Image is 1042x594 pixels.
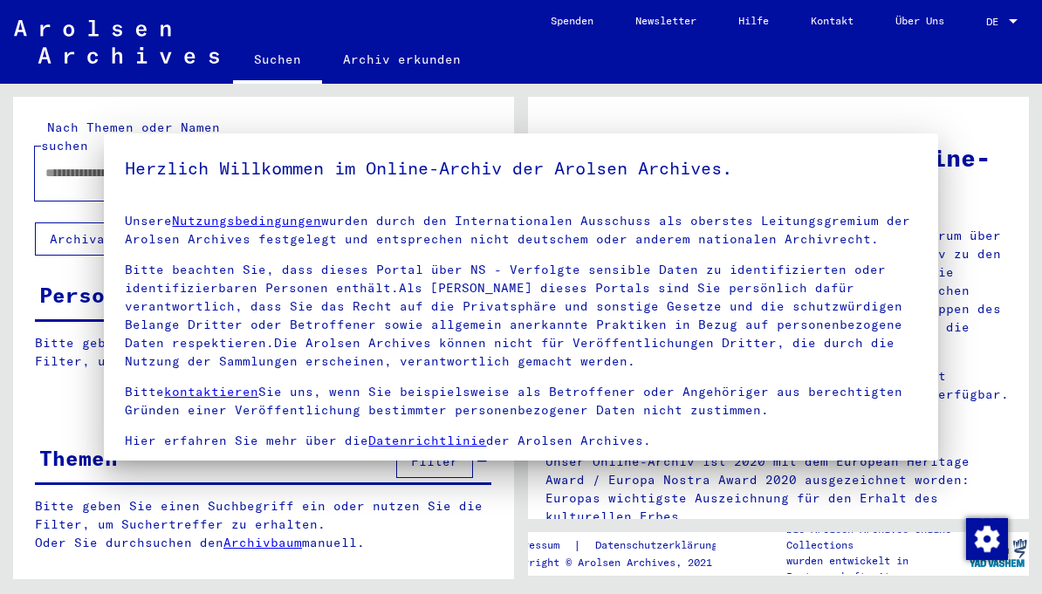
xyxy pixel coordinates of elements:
a: Nutzungsbedingungen [172,213,321,229]
p: Unsere wurden durch den Internationalen Ausschuss als oberstes Leitungsgremium der Arolsen Archiv... [125,212,916,249]
h5: Herzlich Willkommen im Online-Archiv der Arolsen Archives. [125,154,916,182]
p: Bitte beachten Sie, dass dieses Portal über NS - Verfolgte sensible Daten zu identifizierten oder... [125,261,916,371]
img: Zustimmung ändern [966,518,1008,560]
a: Datenrichtlinie [368,433,486,448]
a: kontaktieren [164,384,258,399]
p: Hier erfahren Sie mehr über die der Arolsen Archives. [125,432,916,450]
p: Bitte Sie uns, wenn Sie beispielsweise als Betroffener oder Angehöriger aus berechtigten Gründen ... [125,383,916,420]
